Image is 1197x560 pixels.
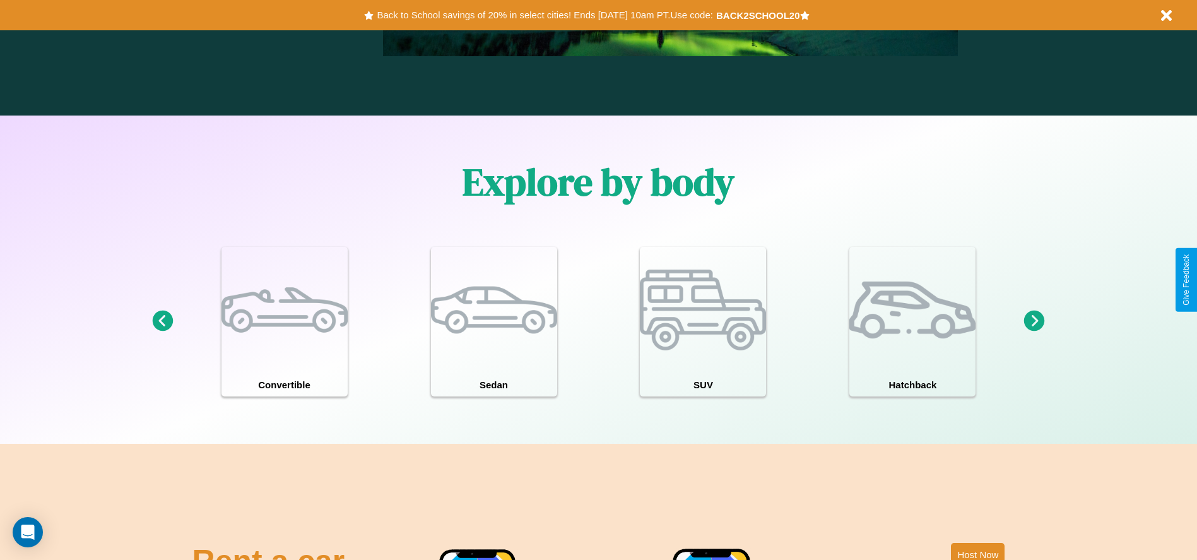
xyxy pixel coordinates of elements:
h4: Sedan [431,373,557,396]
button: Back to School savings of 20% in select cities! Ends [DATE] 10am PT.Use code: [374,6,716,24]
b: BACK2SCHOOL20 [716,10,800,21]
div: Open Intercom Messenger [13,517,43,547]
h4: SUV [640,373,766,396]
h1: Explore by body [463,156,734,208]
h4: Hatchback [849,373,976,396]
div: Give Feedback [1182,254,1191,306]
h4: Convertible [221,373,348,396]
